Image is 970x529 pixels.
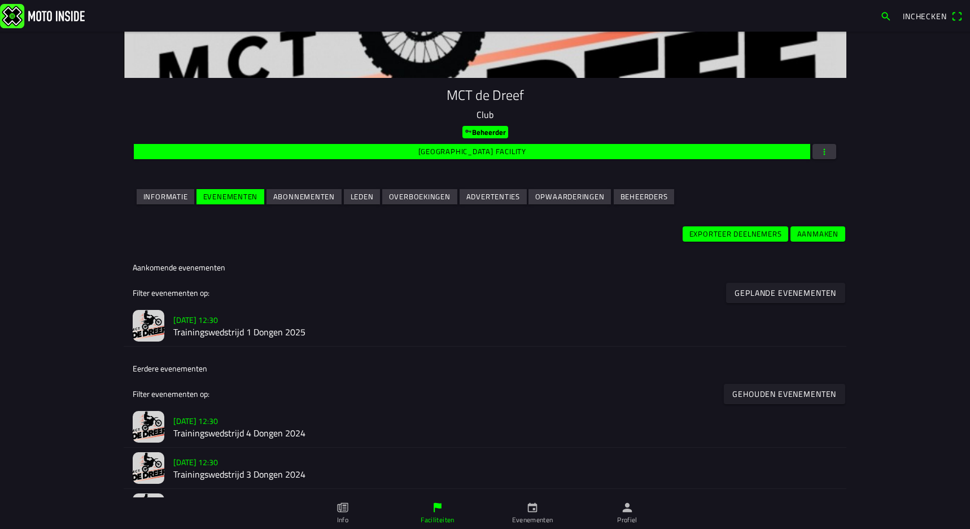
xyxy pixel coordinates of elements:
[173,327,837,338] h2: Trainingswedstrijd 1 Dongen 2025
[133,388,209,400] ion-label: Filter evenementen op:
[683,227,788,242] ion-button: Exporteer deelnemers
[462,126,508,138] ion-badge: Beheerder
[173,416,218,427] ion-text: [DATE] 12:30
[344,189,380,204] ion-button: Leden
[134,144,810,159] ion-button: [GEOGRAPHIC_DATA] facility
[173,429,837,439] h2: Trainingswedstrijd 4 Dongen 2024
[897,6,968,25] a: Incheckenqr scanner
[133,261,225,273] ion-label: Aankomende evenementen
[431,501,444,514] ion-icon: flag
[133,411,164,443] img: xoUqTmFXk0vUazNbMsnKwTWk74JnpdGiiAC1biV9.jpg
[875,6,897,25] a: search
[133,310,164,342] img: 93T3reSmquxdw3vykz1q1cFWxKRYEtHxrElz4fEm.jpg
[460,189,527,204] ion-button: Advertenties
[133,362,207,374] ion-label: Eerdere evenementen
[196,189,264,204] ion-button: Evenementen
[173,457,218,469] ion-text: [DATE] 12:30
[735,289,837,297] ion-text: Geplande evenementen
[337,501,349,514] ion-icon: paper
[133,452,164,484] img: u41mNcUCqP3ibN010PgaoqBx24BDrTdpdeKAylvP.jpg
[512,515,553,525] ion-label: Evenementen
[133,87,837,103] h1: MCT de Dreef
[621,501,633,514] ion-icon: person
[137,189,194,204] ion-button: Informatie
[465,128,472,135] ion-icon: key
[526,501,539,514] ion-icon: calendar
[617,515,637,525] ion-label: Profiel
[614,189,674,204] ion-button: Beheerders
[903,10,947,22] span: Inchecken
[133,287,209,299] ion-label: Filter evenementen op:
[421,515,454,525] ion-label: Faciliteiten
[528,189,611,204] ion-button: Opwaarderingen
[733,390,837,398] ion-text: Gehouden evenementen
[173,470,837,480] h2: Trainingswedstrijd 3 Dongen 2024
[266,189,342,204] ion-button: Abonnementen
[133,108,837,121] p: Club
[382,189,457,204] ion-button: Overboekingen
[790,227,845,242] ion-button: Aanmaken
[173,314,218,326] ion-text: [DATE] 12:30
[133,493,164,525] img: aoZA52NxoCo1gF13r1dyiBKnOS7qbeFxY1v9apx6.jpg
[337,515,348,525] ion-label: Info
